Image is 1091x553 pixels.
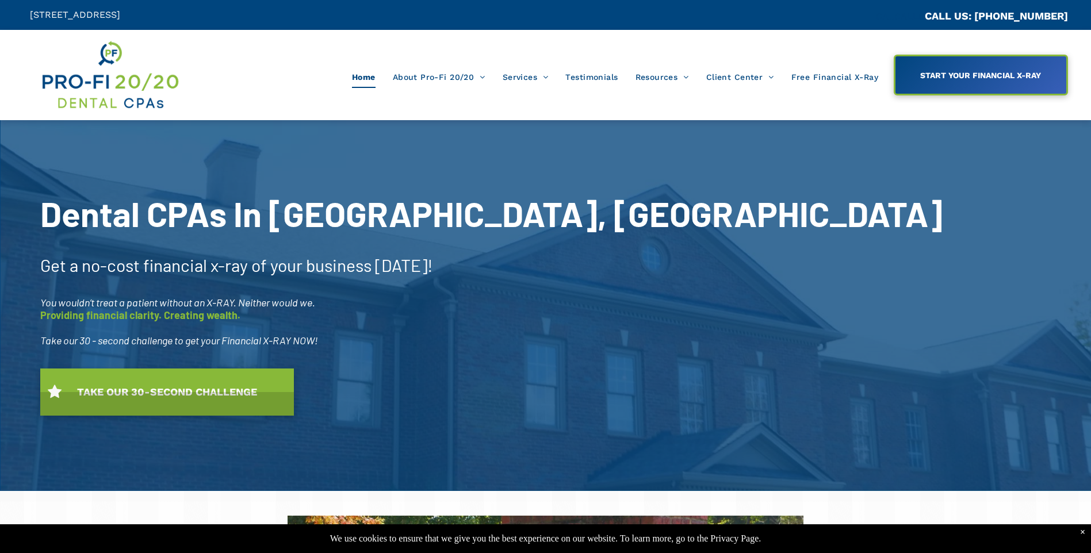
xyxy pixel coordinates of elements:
span: Dental CPAs In [GEOGRAPHIC_DATA], [GEOGRAPHIC_DATA] [40,193,943,234]
span: START YOUR FINANCIAL X-RAY [916,65,1045,86]
a: Home [343,66,384,88]
a: START YOUR FINANCIAL X-RAY [894,55,1068,95]
div: Dismiss notification [1080,527,1085,537]
a: TAKE OUR 30-SECOND CHALLENGE [40,368,294,416]
span: CA::CALLC [876,11,925,22]
a: Testimonials [557,66,626,88]
span: Take our 30 - second challenge to get your Financial X-RAY NOW! [40,334,318,347]
a: Client Center [698,66,783,88]
span: [STREET_ADDRESS] [30,9,120,20]
a: Free Financial X-Ray [783,66,887,88]
span: of your business [DATE]! [251,255,433,275]
a: Resources [627,66,698,88]
img: Get Dental CPA Consulting, Bookkeeping, & Bank Loans [40,39,179,112]
a: Services [494,66,557,88]
span: TAKE OUR 30-SECOND CHALLENGE [73,380,261,404]
span: Providing financial clarity. Creating wealth. [40,309,240,321]
a: About Pro-Fi 20/20 [384,66,494,88]
span: no-cost financial x-ray [82,255,248,275]
span: Get a [40,255,78,275]
a: CALL US: [PHONE_NUMBER] [925,10,1068,22]
span: You wouldn’t treat a patient without an X-RAY. Neither would we. [40,296,315,309]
